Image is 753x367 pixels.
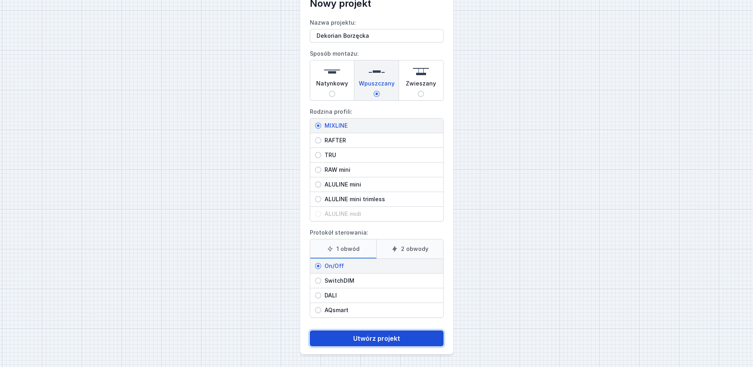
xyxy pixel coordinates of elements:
img: suspended.svg [413,64,429,80]
label: 1 obwód [310,239,377,258]
span: AQsmart [321,306,438,314]
input: ALULINE mini trimless [315,196,321,202]
img: surface.svg [324,64,340,80]
span: On/Off [321,262,438,270]
input: DALI [315,292,321,299]
span: DALI [321,291,438,299]
input: Wpuszczany [374,91,380,97]
span: TRU [321,151,438,159]
span: ALULINE mini trimless [321,195,438,203]
input: MIXLINE [315,122,321,129]
span: Zwieszany [406,80,436,91]
input: RAW mini [315,167,321,173]
input: On/Off [315,263,321,269]
input: SwitchDIM [315,278,321,284]
span: MIXLINE [321,122,438,130]
span: Wpuszczany [359,80,395,91]
span: RAW mini [321,166,438,174]
span: RAFTER [321,136,438,144]
input: AQsmart [315,307,321,313]
input: Natynkowy [329,91,335,97]
img: recessed.svg [369,64,385,80]
span: SwitchDIM [321,277,438,285]
label: Rodzina profili: [310,105,444,221]
button: Utwórz projekt [310,330,444,346]
input: Nazwa projektu: [310,29,444,43]
input: ALULINE mini [315,181,321,188]
label: Sposób montażu: [310,47,444,101]
label: 2 obwody [376,239,443,258]
label: Protokół sterowania: [310,226,444,318]
input: RAFTER [315,137,321,144]
label: Nazwa projektu: [310,16,444,43]
input: Zwieszany [418,91,424,97]
input: TRU [315,152,321,158]
span: Natynkowy [316,80,348,91]
span: ALULINE mini [321,181,438,188]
